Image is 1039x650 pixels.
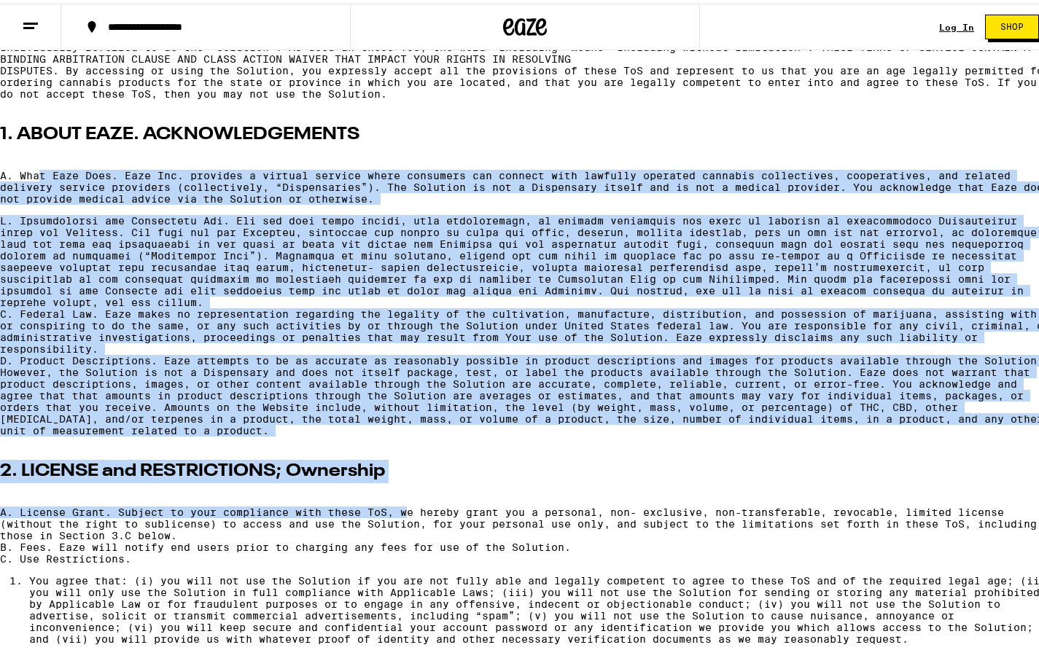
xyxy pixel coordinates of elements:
[1000,19,1024,28] span: Shop
[9,10,105,22] span: Hi. Need any help?
[985,11,1039,36] button: Shop
[939,19,974,28] a: Log In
